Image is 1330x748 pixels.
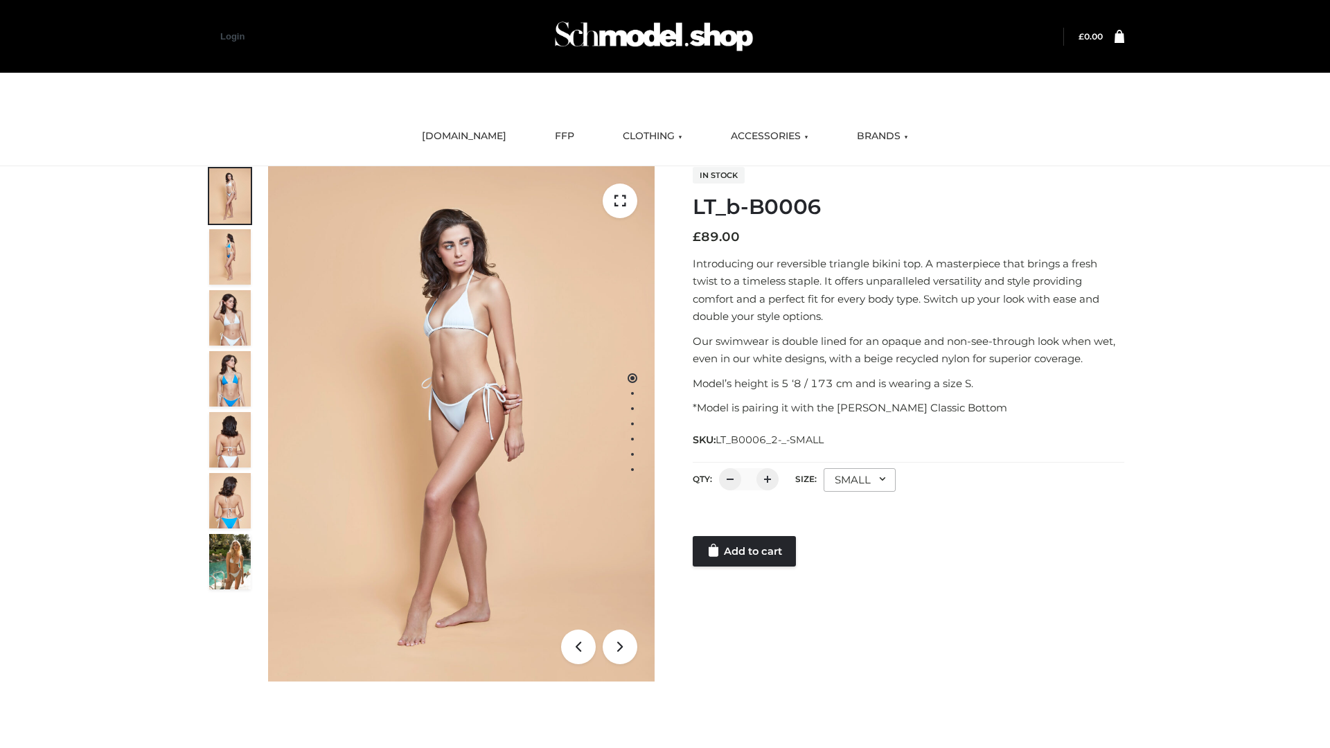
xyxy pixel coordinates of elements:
[268,166,655,682] img: ArielClassicBikiniTop_CloudNine_AzureSky_OW114ECO_1
[209,168,251,224] img: ArielClassicBikiniTop_CloudNine_AzureSky_OW114ECO_1-scaled.jpg
[693,375,1124,393] p: Model’s height is 5 ‘8 / 173 cm and is wearing a size S.
[612,121,693,152] a: CLOTHING
[693,167,745,184] span: In stock
[693,399,1124,417] p: *Model is pairing it with the [PERSON_NAME] Classic Bottom
[693,229,740,244] bdi: 89.00
[716,434,824,446] span: LT_B0006_2-_-SMALL
[1079,31,1103,42] a: £0.00
[209,412,251,467] img: ArielClassicBikiniTop_CloudNine_AzureSky_OW114ECO_7-scaled.jpg
[846,121,919,152] a: BRANDS
[795,474,817,484] label: Size:
[1079,31,1084,42] span: £
[693,536,796,567] a: Add to cart
[209,290,251,346] img: ArielClassicBikiniTop_CloudNine_AzureSky_OW114ECO_3-scaled.jpg
[209,534,251,589] img: Arieltop_CloudNine_AzureSky2.jpg
[411,121,517,152] a: [DOMAIN_NAME]
[693,332,1124,368] p: Our swimwear is double lined for an opaque and non-see-through look when wet, even in our white d...
[550,9,758,64] img: Schmodel Admin 964
[693,431,825,448] span: SKU:
[693,195,1124,220] h1: LT_b-B0006
[693,474,712,484] label: QTY:
[209,229,251,285] img: ArielClassicBikiniTop_CloudNine_AzureSky_OW114ECO_2-scaled.jpg
[209,351,251,407] img: ArielClassicBikiniTop_CloudNine_AzureSky_OW114ECO_4-scaled.jpg
[209,473,251,528] img: ArielClassicBikiniTop_CloudNine_AzureSky_OW114ECO_8-scaled.jpg
[693,255,1124,326] p: Introducing our reversible triangle bikini top. A masterpiece that brings a fresh twist to a time...
[544,121,585,152] a: FFP
[693,229,701,244] span: £
[1079,31,1103,42] bdi: 0.00
[824,468,896,492] div: SMALL
[220,31,245,42] a: Login
[720,121,819,152] a: ACCESSORIES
